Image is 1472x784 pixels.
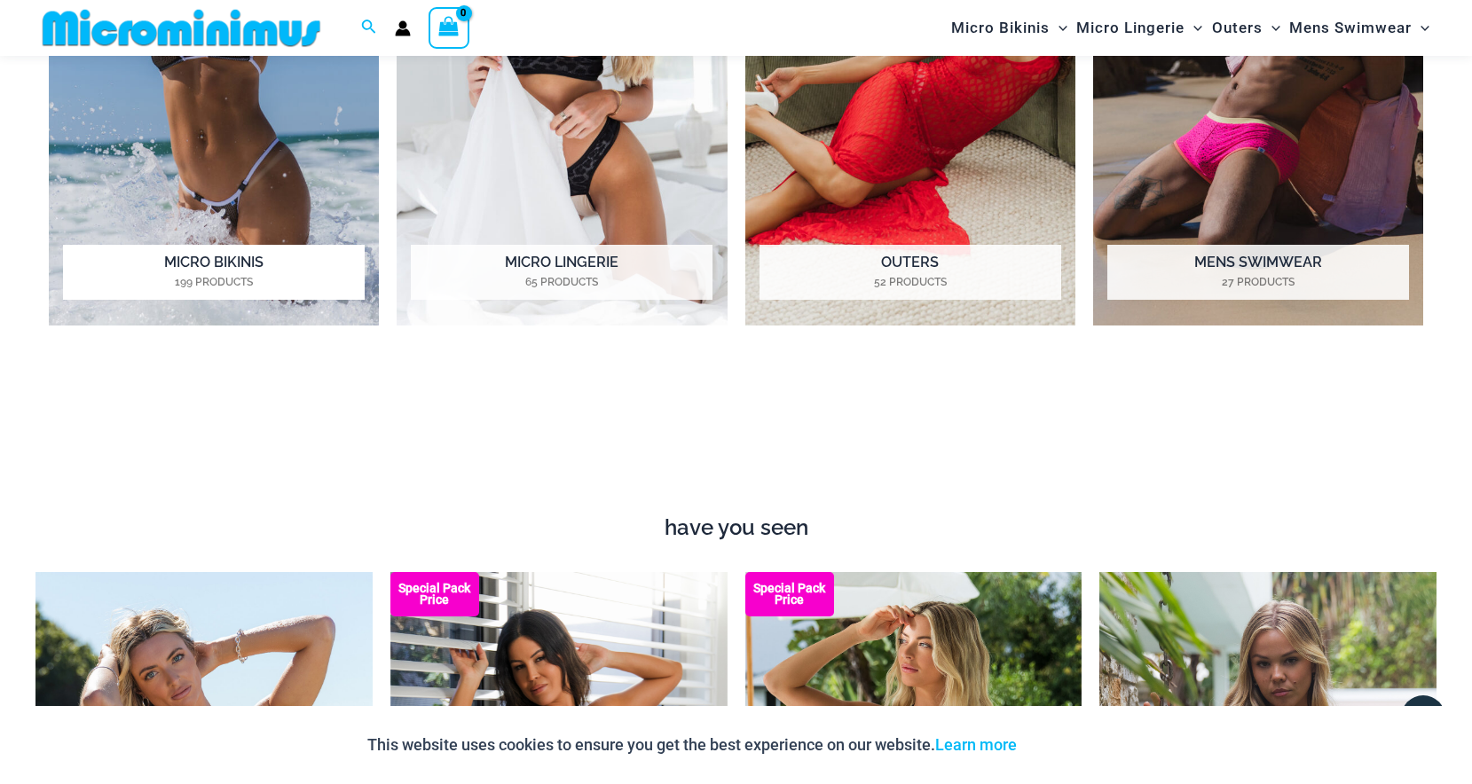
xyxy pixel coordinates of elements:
span: Menu Toggle [1263,5,1280,51]
mark: 65 Products [411,274,712,290]
b: Special Pack Price [745,583,834,606]
span: Micro Lingerie [1076,5,1185,51]
a: Learn more [935,735,1017,754]
iframe: TrustedSite Certified [49,372,1423,506]
h4: have you seen [35,515,1437,541]
span: Micro Bikinis [951,5,1050,51]
h2: Mens Swimwear [1107,245,1409,300]
h2: Micro Bikinis [63,245,365,300]
span: Outers [1212,5,1263,51]
nav: Site Navigation [944,3,1437,53]
a: View Shopping Cart, empty [429,7,469,48]
h2: Outers [760,245,1061,300]
span: Menu Toggle [1412,5,1429,51]
a: Micro LingerieMenu ToggleMenu Toggle [1072,5,1207,51]
a: Account icon link [395,20,411,36]
img: MM SHOP LOGO FLAT [35,8,327,48]
mark: 27 Products [1107,274,1409,290]
a: Search icon link [361,17,377,39]
p: This website uses cookies to ensure you get the best experience on our website. [367,732,1017,758]
button: Accept [1030,724,1106,766]
h2: Micro Lingerie [411,245,712,300]
span: Menu Toggle [1185,5,1202,51]
span: Mens Swimwear [1289,5,1412,51]
mark: 199 Products [63,274,365,290]
a: OutersMenu ToggleMenu Toggle [1208,5,1285,51]
a: Mens SwimwearMenu ToggleMenu Toggle [1285,5,1434,51]
span: Menu Toggle [1050,5,1067,51]
mark: 52 Products [760,274,1061,290]
b: Special Pack Price [390,583,479,606]
a: Micro BikinisMenu ToggleMenu Toggle [947,5,1072,51]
